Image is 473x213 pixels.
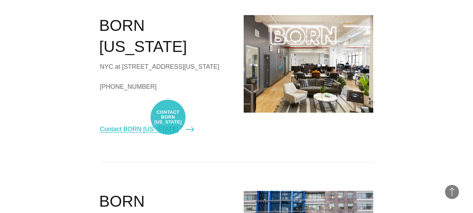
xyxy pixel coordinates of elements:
[100,61,229,72] div: NYC at [STREET_ADDRESS][US_STATE]
[99,15,229,58] h2: BORN [US_STATE]
[100,124,194,134] a: Contact BORN [US_STATE]
[445,185,459,199] button: Back to Top
[100,81,229,92] a: [PHONE_NUMBER]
